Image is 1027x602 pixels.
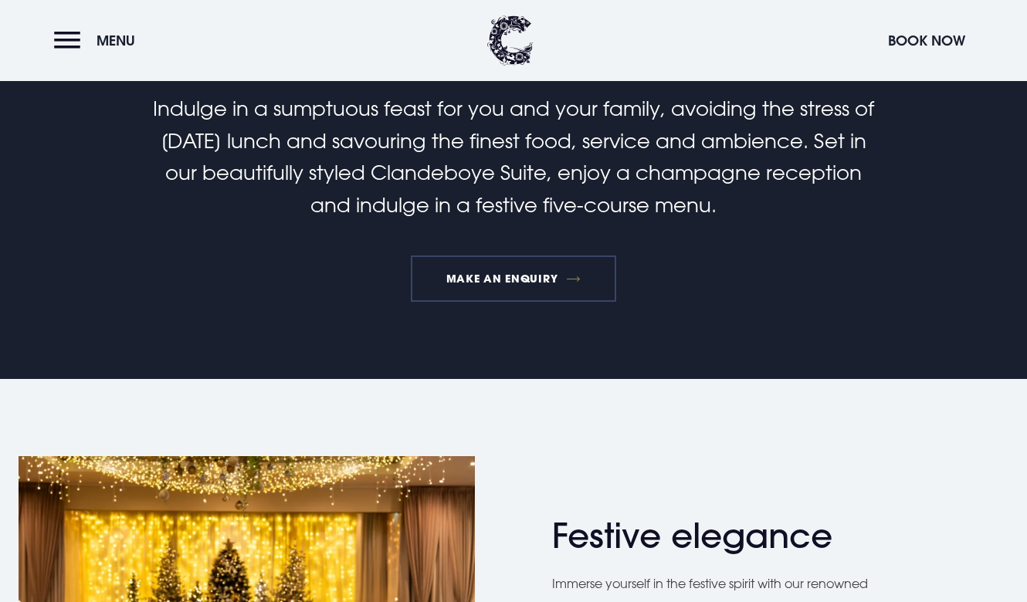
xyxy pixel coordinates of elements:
button: Book Now [880,24,973,57]
p: Indulge in a sumptuous feast for you and your family, avoiding the stress of [DATE] lunch and sav... [146,93,881,221]
img: Clandeboye Lodge [487,15,534,66]
a: MAKE AN ENQUIRY [411,255,615,302]
h2: Festive elegance [552,516,853,556]
button: Menu [54,24,143,57]
span: Menu [97,32,135,49]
